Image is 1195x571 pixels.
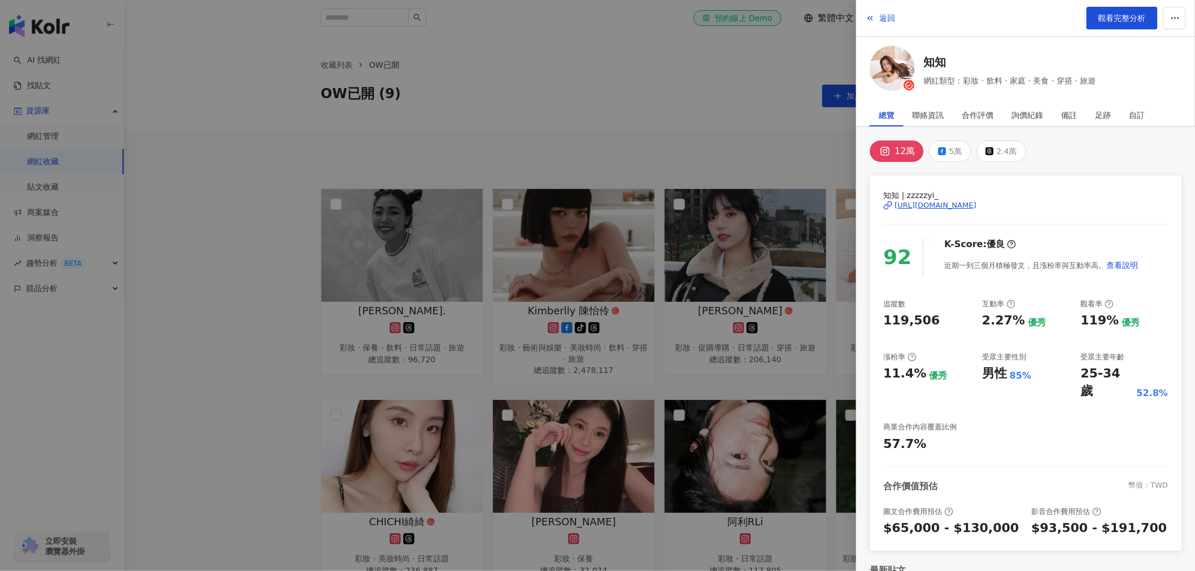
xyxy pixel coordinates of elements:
div: 合作評價 [962,104,994,126]
div: 近期一到三個月積極發文，且漲粉率與互動率高。 [944,254,1139,276]
div: 幣值：TWD [1128,480,1168,493]
div: 足跡 [1096,104,1111,126]
div: $65,000 - $130,000 [883,520,1019,537]
div: 自訂 [1129,104,1145,126]
div: 圖文合作費用預估 [883,507,953,517]
span: 查看說明 [1106,261,1138,270]
a: [URL][DOMAIN_NAME] [883,200,1168,210]
div: 合作價值預估 [883,480,937,493]
button: 2.4萬 [976,140,1026,162]
div: 優秀 [1122,317,1140,329]
a: 知知 [924,54,1096,70]
div: 影音合作費用預估 [1031,507,1101,517]
div: 備註 [1062,104,1078,126]
div: 92 [883,241,911,274]
div: 聯絡資訊 [913,104,944,126]
div: 互動率 [982,299,1015,309]
a: 觀看完整分析 [1087,7,1158,29]
button: 5萬 [929,140,971,162]
span: 知知 | zzzzzyi_ [883,189,1168,201]
div: 25-34 歲 [1080,365,1133,400]
div: 漲粉率 [883,352,917,362]
div: 2.4萬 [996,143,1017,159]
div: 優秀 [929,370,947,382]
a: KOL Avatar [870,46,915,95]
div: 優秀 [1028,317,1046,329]
div: 追蹤數 [883,299,905,309]
div: K-Score : [944,238,1016,251]
span: 返回 [879,14,895,23]
div: 受眾主要年齡 [1080,352,1124,362]
button: 查看說明 [1106,254,1139,276]
div: 觀看率 [1080,299,1114,309]
div: 12萬 [895,143,915,159]
div: 男性 [982,365,1007,383]
img: KOL Avatar [870,46,915,91]
div: $93,500 - $191,700 [1031,520,1167,537]
div: 11.4% [883,365,926,383]
div: 52.8% [1136,387,1168,399]
div: 5萬 [949,143,962,159]
div: 119% [1080,312,1119,330]
div: 57.7% [883,436,926,453]
span: 網紅類型：彩妝 · 飲料 · 家庭 · 美食 · 穿搭 · 旅遊 [924,74,1096,87]
button: 12萬 [870,140,923,162]
div: 商業合作內容覆蓋比例 [883,422,957,432]
div: 2.27% [982,312,1025,330]
div: 總覽 [879,104,895,126]
div: [URL][DOMAIN_NAME] [895,200,976,210]
div: 優良 [987,238,1005,251]
div: 119,506 [883,312,940,330]
span: 觀看完整分析 [1098,14,1146,23]
div: 詢價紀錄 [1012,104,1044,126]
div: 受眾主要性別 [982,352,1026,362]
div: 85% [1010,370,1031,382]
button: 返回 [865,7,896,29]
